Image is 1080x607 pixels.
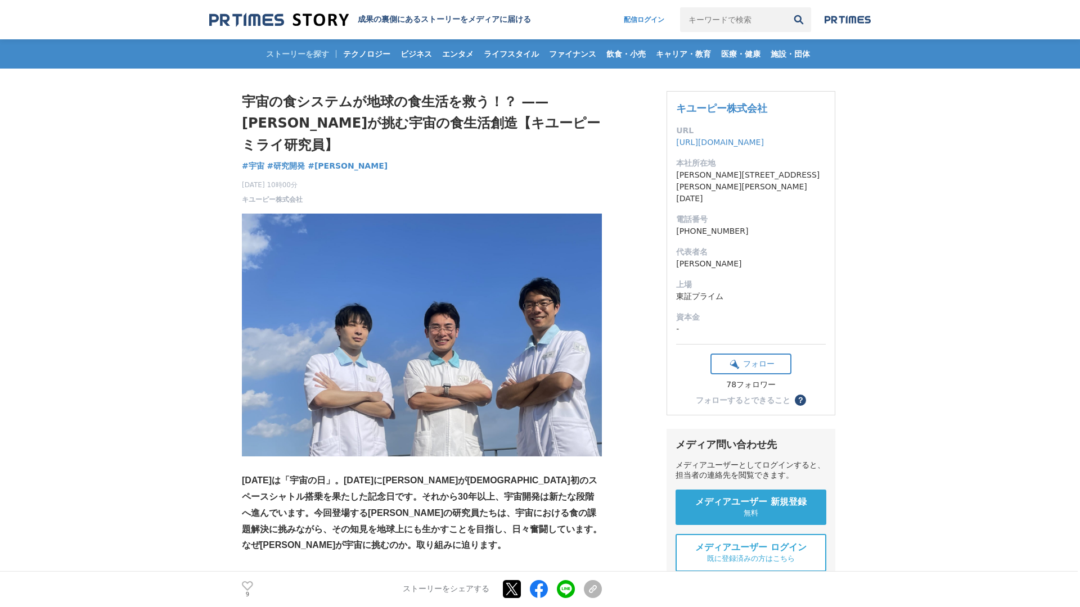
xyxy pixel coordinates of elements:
[242,592,253,597] p: 9
[339,39,395,69] a: テクノロジー
[676,258,826,270] dd: [PERSON_NAME]
[242,180,303,190] span: [DATE] 10時00分
[242,214,602,456] img: thumbnail_24e871d0-83d7-11f0-81ba-bfccc2c5b4a3.jpg
[786,7,811,32] button: 検索
[544,49,601,59] span: ファイナンス
[267,160,305,172] a: #研究開発
[339,49,395,59] span: テクノロジー
[717,49,765,59] span: 医療・健康
[209,12,531,28] a: 成果の裏側にあるストーリーをメディアに届ける 成果の裏側にあるストーリーをメディアに届ける
[651,39,715,69] a: キャリア・教育
[267,161,305,171] span: #研究開発
[766,39,814,69] a: 施設・団体
[676,490,826,525] a: メディアユーザー 新規登録 無料
[676,169,826,205] dd: [PERSON_NAME][STREET_ADDRESS][PERSON_NAME][PERSON_NAME][DATE]
[676,438,826,451] div: メディア問い合わせ先
[438,49,478,59] span: エンタメ
[242,194,303,205] a: キユーピー株式会社
[396,39,436,69] a: ビジネス
[651,49,715,59] span: キャリア・教育
[479,49,543,59] span: ライフスタイル
[680,7,786,32] input: キーワードで検索
[544,39,601,69] a: ファイナンス
[717,39,765,69] a: 医療・健康
[676,125,826,137] dt: URL
[358,15,531,25] h2: 成果の裏側にあるストーリーをメディアに届ける
[308,161,388,171] span: #[PERSON_NAME]
[602,39,650,69] a: 飲食・小売
[710,354,791,374] button: フォロー
[242,91,602,156] h1: 宇宙の食システムが地球の食生活を救う！？ —— [PERSON_NAME]が挑む宇宙の食生活創造【キユーピー ミライ研究員】
[676,138,764,147] a: [URL][DOMAIN_NAME]
[602,49,650,59] span: 飲食・小売
[676,102,767,114] a: キユーピー株式会社
[744,508,758,518] span: 無料
[479,39,543,69] a: ライフスタイル
[676,291,826,302] dd: 東証プライム
[695,542,807,554] span: メディアユーザー ログイン
[676,534,826,572] a: メディアユーザー ログイン 既に登録済みの方はこちら
[438,39,478,69] a: エンタメ
[242,570,602,586] p: 研究員プロフィール（写真左から）
[676,214,826,225] dt: 電話番号
[242,160,264,172] a: #宇宙
[242,161,264,171] span: #宇宙
[613,7,676,32] a: 配信ログイン
[825,15,871,24] img: prtimes
[676,225,826,237] dd: [PHONE_NUMBER]
[403,585,489,595] p: ストーリーをシェアする
[710,380,791,390] div: 78フォロワー
[695,496,807,508] span: メディアユーザー 新規登録
[396,49,436,59] span: ビジネス
[209,12,349,28] img: 成果の裏側にあるストーリーをメディアに届ける
[676,279,826,291] dt: 上場
[676,323,826,335] dd: -
[242,475,602,550] strong: [DATE]は「宇宙の日」。[DATE]に[PERSON_NAME]が[DEMOGRAPHIC_DATA]初のスペースシャトル搭乗を果たした記念日です。それから30年以上、宇宙開発は新たな段階へ...
[308,160,388,172] a: #[PERSON_NAME]
[766,49,814,59] span: 施設・団体
[676,311,826,323] dt: 資本金
[795,395,806,406] button: ？
[676,460,826,481] div: メディアユーザーとしてログインすると、担当者の連絡先を閲覧できます。
[696,396,790,404] div: フォローするとできること
[707,554,795,564] span: 既に登録済みの方はこちら
[796,396,804,404] span: ？
[676,157,826,169] dt: 本社所在地
[676,246,826,258] dt: 代表者名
